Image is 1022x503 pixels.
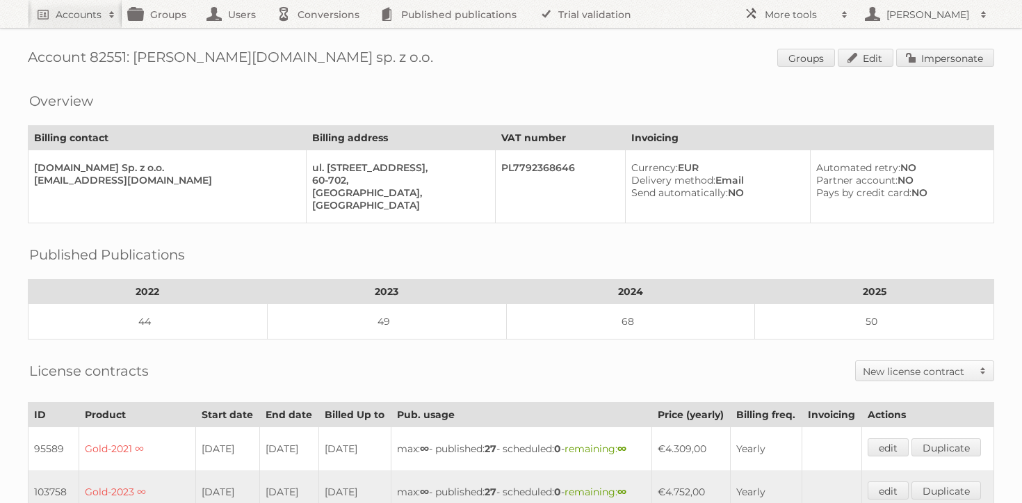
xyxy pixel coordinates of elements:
td: 49 [267,304,506,340]
td: [DATE] [196,427,260,471]
h2: Published Publications [29,244,185,265]
span: remaining: [565,486,626,498]
a: New license contract [856,361,993,381]
strong: 27 [485,486,496,498]
span: Currency: [631,161,678,174]
strong: 0 [554,486,561,498]
th: Actions [862,403,994,427]
span: Send automatically: [631,186,728,199]
th: Product [79,403,196,427]
td: Yearly [731,427,802,471]
a: edit [868,438,909,456]
div: [EMAIL_ADDRESS][DOMAIN_NAME] [34,174,295,186]
div: [GEOGRAPHIC_DATA] [312,199,484,211]
div: [DOMAIN_NAME] Sp. z o.o. [34,161,295,174]
th: Billed Up to [319,403,391,427]
h2: [PERSON_NAME] [883,8,973,22]
strong: 27 [485,442,496,455]
div: NO [816,161,982,174]
span: Delivery method: [631,174,715,186]
th: End date [260,403,319,427]
th: 2022 [29,280,268,304]
strong: ∞ [617,442,626,455]
td: [DATE] [260,427,319,471]
strong: 0 [554,442,561,455]
th: Billing address [307,126,496,150]
th: ID [29,403,79,427]
h2: More tools [765,8,834,22]
a: edit [868,481,909,500]
td: 50 [755,304,994,340]
div: NO [816,186,982,199]
th: Price (yearly) [651,403,730,427]
a: Duplicate [911,438,981,456]
strong: ∞ [617,486,626,498]
div: EUR [631,161,799,174]
a: Impersonate [896,49,994,67]
h2: New license contract [863,365,973,378]
h1: Account 82551: [PERSON_NAME][DOMAIN_NAME] sp. z o.o. [28,49,994,70]
h2: Overview [29,90,93,111]
div: 60-702, [312,174,484,186]
a: Groups [777,49,835,67]
h2: License contracts [29,360,149,381]
td: max: - published: - scheduled: - [391,427,652,471]
td: 44 [29,304,268,340]
td: €4.309,00 [651,427,730,471]
td: [DATE] [319,427,391,471]
th: Invoicing [802,403,862,427]
th: VAT number [496,126,626,150]
span: Pays by credit card: [816,186,911,199]
strong: ∞ [420,442,429,455]
td: PL7792368646 [496,150,626,223]
div: NO [631,186,799,199]
div: [GEOGRAPHIC_DATA], [312,186,484,199]
th: Start date [196,403,260,427]
span: Automated retry: [816,161,900,174]
td: 95589 [29,427,79,471]
th: 2023 [267,280,506,304]
div: ul. [STREET_ADDRESS], [312,161,484,174]
a: Edit [838,49,893,67]
th: Billing freq. [731,403,802,427]
a: Duplicate [911,481,981,500]
h2: Accounts [56,8,102,22]
strong: ∞ [420,486,429,498]
th: 2024 [506,280,754,304]
div: Email [631,174,799,186]
span: Toggle [973,361,993,381]
div: NO [816,174,982,186]
span: remaining: [565,442,626,455]
td: Gold-2021 ∞ [79,427,196,471]
th: Invoicing [626,126,994,150]
th: 2025 [755,280,994,304]
th: Pub. usage [391,403,652,427]
span: Partner account: [816,174,898,186]
th: Billing contact [29,126,307,150]
td: 68 [506,304,754,340]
